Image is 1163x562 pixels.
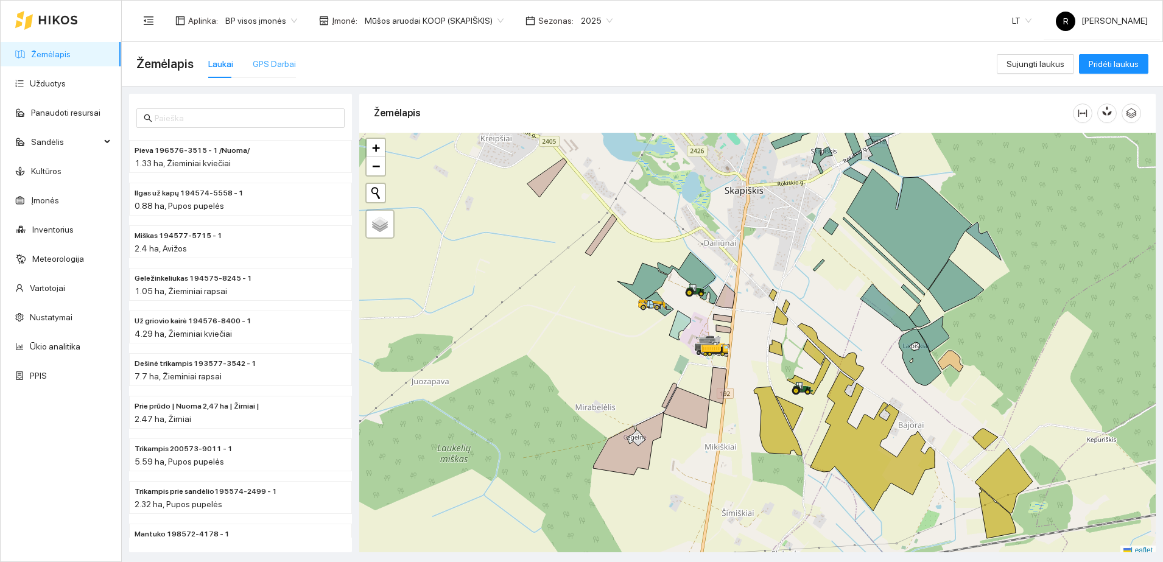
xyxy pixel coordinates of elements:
span: Mantuko 198572-4178 - 1 [135,529,230,540]
span: Pridėti laukus [1089,57,1139,71]
span: shop [319,16,329,26]
span: Sandėlis [31,130,100,154]
button: column-width [1073,104,1092,123]
span: LT [1012,12,1031,30]
button: menu-fold [136,9,161,33]
span: 1.05 ha, Žieminiai rapsai [135,286,227,296]
span: Aplinka : [188,14,218,27]
span: 2.32 ha, Pupos pupelės [135,499,222,509]
span: 2025 [581,12,613,30]
button: Pridėti laukus [1079,54,1148,74]
a: Ūkio analitika [30,342,80,351]
span: search [144,114,152,122]
input: Paieška [155,111,337,125]
span: + [372,140,380,155]
a: Pridėti laukus [1079,59,1148,69]
button: Initiate a new search [367,184,385,202]
div: Žemėlapis [374,96,1073,130]
a: Zoom in [367,139,385,157]
span: BP visos įmonės [225,12,297,30]
a: Leaflet [1123,546,1153,555]
span: Miškas 194577-5715 - 1 [135,230,222,242]
div: Laukai [208,57,233,71]
a: Įmonės [31,195,59,205]
span: 7.7 ha, Žieminiai rapsai [135,371,222,381]
span: 4.29 ha, Žieminiai kviečiai [135,329,232,339]
a: Panaudoti resursai [31,108,100,118]
a: Žemėlapis [31,49,71,59]
span: Dešinė trikampis 193577-3542 - 1 [135,358,256,370]
a: Sujungti laukus [997,59,1074,69]
span: column-width [1073,108,1092,118]
span: − [372,158,380,174]
span: Pieva 196576-3515 - 1 /Nuoma/ [135,145,250,156]
a: Zoom out [367,157,385,175]
a: Nustatymai [30,312,72,322]
span: 1.33 ha, Žieminiai kviečiai [135,158,231,168]
span: Trikampis prie sandėlio195574-2499 - 1 [135,486,277,497]
span: Mūšos aruodai KOOP (SKAPIŠKIS) [365,12,504,30]
span: Trikampis 200573-9011 - 1 [135,443,233,455]
span: Įmonė : [332,14,357,27]
div: GPS Darbai [253,57,296,71]
span: menu-fold [143,15,154,26]
a: Meteorologija [32,254,84,264]
span: Už griovio kairė 194576-8400 - 1 [135,315,251,327]
span: Žemėlapis [136,54,194,74]
button: Sujungti laukus [997,54,1074,74]
a: Inventorius [32,225,74,234]
span: calendar [525,16,535,26]
span: Sujungti laukus [1007,57,1064,71]
span: 2.47 ha, Žirniai [135,414,191,424]
span: Sezonas : [538,14,574,27]
span: 5.59 ha, Pupos pupelės [135,457,224,466]
a: Vartotojai [30,283,65,293]
span: Geležinkeliukas 194575-8245 - 1 [135,273,252,284]
a: Layers [367,211,393,237]
span: Ilgas už kapų 194574-5558 - 1 [135,188,244,199]
span: [PERSON_NAME] [1056,16,1148,26]
span: 2.4 ha, Avižos [135,244,187,253]
a: PPIS [30,371,47,381]
a: Kultūros [31,166,61,176]
span: Prie prūdo | Nuoma 2,47 ha | Žirniai | [135,401,259,412]
a: Užduotys [30,79,66,88]
span: layout [175,16,185,26]
span: 0.88 ha, Pupos pupelės [135,201,224,211]
span: R [1063,12,1069,31]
